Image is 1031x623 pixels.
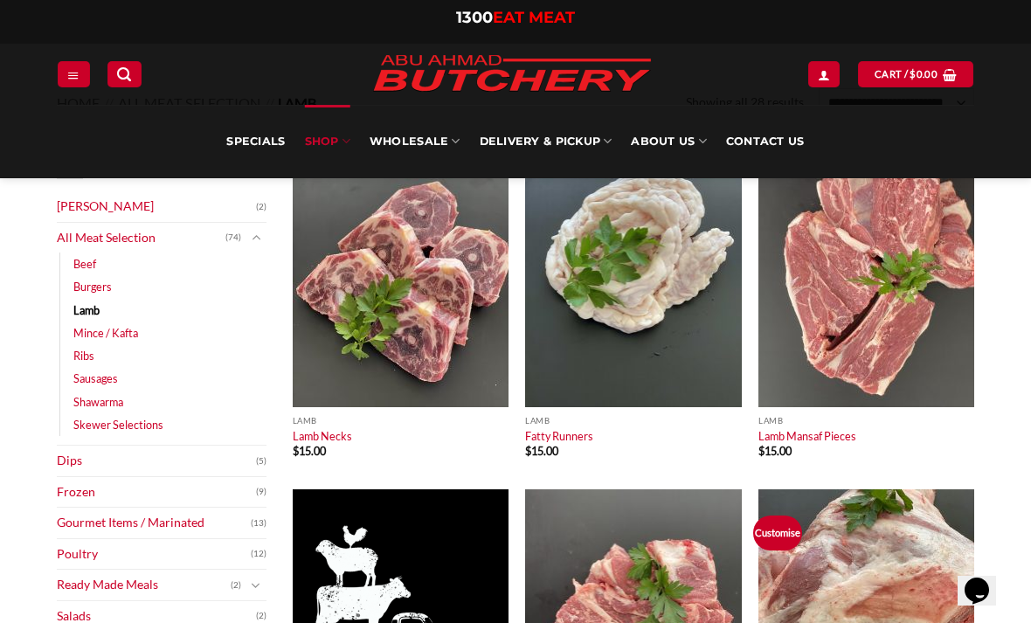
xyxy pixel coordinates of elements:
iframe: chat widget [958,553,1014,606]
a: Wholesale [370,105,460,178]
img: Fatty Runners [525,149,741,407]
span: (12) [251,541,266,567]
a: Fatty Runners [525,429,593,443]
a: Beef [73,253,96,275]
a: Contact Us [726,105,805,178]
a: Lamb [73,299,100,322]
a: Poultry [57,539,251,570]
p: Lamb [293,416,509,426]
a: SHOP [305,105,350,178]
a: Lamb Mansaf Pieces [758,429,856,443]
a: About Us [631,105,706,178]
a: Frozen [57,477,256,508]
a: Lamb Necks [293,429,352,443]
a: Specials [226,105,285,178]
span: 1300 [456,8,493,27]
span: $ [525,444,531,458]
button: Toggle [246,228,266,247]
a: Login [808,61,840,87]
span: (74) [225,225,241,251]
span: (13) [251,510,266,536]
span: $ [910,66,916,82]
a: Search [107,61,141,87]
span: (2) [256,194,266,220]
a: View cart [858,61,973,87]
span: (5) [256,448,266,474]
span: $ [758,444,765,458]
a: Burgers [73,275,112,298]
a: Sausages [73,367,118,390]
bdi: 15.00 [758,444,792,458]
a: Ribs [73,344,94,367]
bdi: 0.00 [910,68,938,80]
a: Shawarma [73,391,123,413]
img: Abu Ahmad Butchery [359,44,665,105]
a: Skewer Selections [73,413,163,436]
bdi: 15.00 [293,444,326,458]
button: Toggle [246,576,266,595]
a: Delivery & Pickup [480,105,612,178]
span: EAT MEAT [493,8,575,27]
a: 1300EAT MEAT [456,8,575,27]
span: (9) [256,479,266,505]
span: (2) [231,572,241,599]
a: Mince / Kafta [73,322,138,344]
a: Dips [57,446,256,476]
a: [PERSON_NAME] [57,191,256,222]
img: Lamb Necks [293,149,509,407]
a: Gourmet Items / Marinated [57,508,251,538]
bdi: 15.00 [525,444,558,458]
span: $ [293,444,299,458]
p: Lamb [758,416,974,426]
span: Cart / [875,66,938,82]
a: All Meat Selection [57,223,225,253]
a: Ready Made Meals [57,570,231,600]
p: Lamb [525,416,741,426]
a: Menu [58,61,89,87]
img: Lamb-Mansaf-Pieces [758,149,974,407]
